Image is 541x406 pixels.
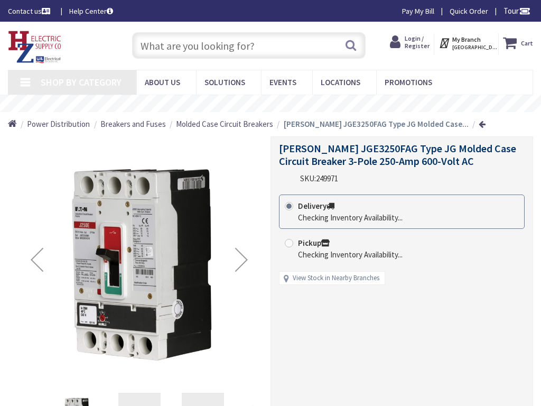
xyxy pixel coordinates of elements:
[269,77,296,87] span: Events
[452,35,481,43] strong: My Branch
[300,173,338,184] div: SKU:
[450,6,488,16] a: Quick Order
[27,118,90,130] a: Power Distribution
[27,119,90,129] span: Power Distribution
[284,119,469,129] strong: [PERSON_NAME] JGE3250FAG Type JG Molded Case...
[176,118,273,130] a: Molded Case Circuit Breakers
[8,31,62,63] img: HZ Electric Supply
[199,99,355,108] rs-layer: Free Same Day Pickup at 8 Locations
[521,33,533,52] strong: Cart
[279,142,516,168] span: [PERSON_NAME] JGE3250FAG Type JG Molded Case Circuit Breaker 3-Pole 250-Amp 600-Volt AC
[298,249,403,260] div: Checking Inventory Availability...
[145,77,180,87] span: About Us
[298,238,330,248] strong: Pickup
[132,32,365,59] input: What are you looking for?
[439,33,494,52] div: My Branch [GEOGRAPHIC_DATA], [GEOGRAPHIC_DATA]
[176,119,273,129] span: Molded Case Circuit Breakers
[298,201,334,211] strong: Delivery
[41,76,122,88] span: Shop By Category
[16,136,58,383] div: Previous
[293,273,379,283] a: View Stock in Nearby Branches
[220,136,263,383] div: Next
[100,119,166,129] span: Breakers and Fuses
[204,77,245,87] span: Solutions
[405,34,430,50] span: Login / Register
[321,77,360,87] span: Locations
[390,33,430,51] a: Login / Register
[503,6,530,16] span: Tour
[16,136,263,383] img: Eaton JGE3250FAG Type JG Molded Case Circuit Breaker 3-Pole 250-Amp 600-Volt AC
[100,118,166,130] a: Breakers and Fuses
[316,173,338,183] span: 249971
[298,212,403,223] div: Checking Inventory Availability...
[27,7,65,17] span: Support
[402,6,434,16] a: Pay My Bill
[452,44,497,51] span: [GEOGRAPHIC_DATA], [GEOGRAPHIC_DATA]
[385,77,432,87] span: Promotions
[503,33,533,52] a: Cart
[69,6,113,16] a: Help Center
